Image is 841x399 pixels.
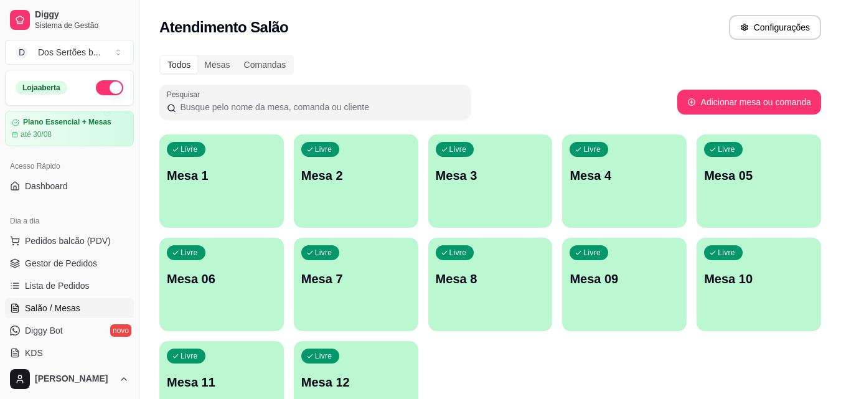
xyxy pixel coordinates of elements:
article: Plano Essencial + Mesas [23,118,111,127]
p: Livre [315,351,332,361]
button: LivreMesa 3 [428,134,553,228]
p: Mesa 12 [301,373,411,391]
span: Sistema de Gestão [35,21,129,31]
a: Lista de Pedidos [5,276,134,296]
p: Livre [583,248,601,258]
a: KDS [5,343,134,363]
span: Diggy [35,9,129,21]
span: Dashboard [25,180,68,192]
p: Mesa 3 [436,167,545,184]
span: Lista de Pedidos [25,279,90,292]
button: Configurações [729,15,821,40]
button: Pedidos balcão (PDV) [5,231,134,251]
a: Plano Essencial + Mesasaté 30/08 [5,111,134,146]
a: Salão / Mesas [5,298,134,318]
button: Adicionar mesa ou comanda [677,90,821,115]
p: Mesa 10 [704,270,814,288]
a: Gestor de Pedidos [5,253,134,273]
span: Gestor de Pedidos [25,257,97,270]
a: DiggySistema de Gestão [5,5,134,35]
p: Mesa 2 [301,167,411,184]
article: até 30/08 [21,129,52,139]
p: Livre [449,248,467,258]
p: Mesa 4 [570,167,679,184]
div: Todos [161,56,197,73]
p: Livre [181,248,198,258]
button: LivreMesa 2 [294,134,418,228]
button: Alterar Status [96,80,123,95]
p: Mesa 06 [167,270,276,288]
div: Mesas [197,56,237,73]
button: LivreMesa 05 [697,134,821,228]
div: Dia a dia [5,211,134,231]
span: Diggy Bot [25,324,63,337]
p: Livre [718,248,735,258]
div: Comandas [237,56,293,73]
span: KDS [25,347,43,359]
p: Livre [583,144,601,154]
button: [PERSON_NAME] [5,364,134,394]
label: Pesquisar [167,89,204,100]
p: Livre [449,144,467,154]
div: Dos Sertões b ... [38,46,100,59]
button: LivreMesa 1 [159,134,284,228]
p: Mesa 1 [167,167,276,184]
button: LivreMesa 09 [562,238,687,331]
button: LivreMesa 8 [428,238,553,331]
button: Select a team [5,40,134,65]
a: Dashboard [5,176,134,196]
p: Livre [181,144,198,154]
p: Mesa 05 [704,167,814,184]
button: LivreMesa 06 [159,238,284,331]
a: Diggy Botnovo [5,321,134,340]
p: Livre [315,248,332,258]
input: Pesquisar [176,101,463,113]
span: Pedidos balcão (PDV) [25,235,111,247]
h2: Atendimento Salão [159,17,288,37]
p: Livre [181,351,198,361]
span: D [16,46,28,59]
p: Mesa 09 [570,270,679,288]
div: Loja aberta [16,81,67,95]
button: LivreMesa 10 [697,238,821,331]
p: Mesa 11 [167,373,276,391]
p: Mesa 8 [436,270,545,288]
button: LivreMesa 7 [294,238,418,331]
button: LivreMesa 4 [562,134,687,228]
span: [PERSON_NAME] [35,373,114,385]
div: Acesso Rápido [5,156,134,176]
p: Livre [718,144,735,154]
p: Mesa 7 [301,270,411,288]
span: Salão / Mesas [25,302,80,314]
p: Livre [315,144,332,154]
